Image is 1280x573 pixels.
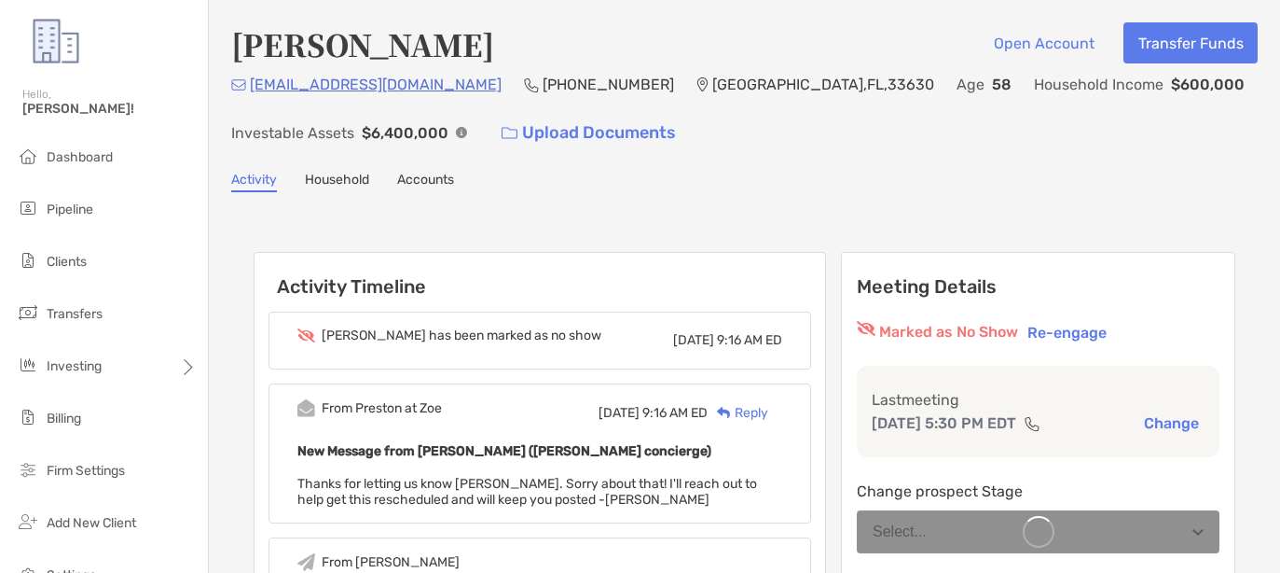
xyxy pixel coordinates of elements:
[1171,73,1245,96] p: $600,000
[231,121,354,145] p: Investable Assets
[456,127,467,138] img: Info Icon
[1024,416,1040,431] img: communication type
[708,403,768,423] div: Reply
[17,458,39,481] img: firm-settings icon
[362,121,448,145] p: $6,400,000
[17,197,39,219] img: pipeline icon
[322,328,601,343] div: [PERSON_NAME] has been marked as no show
[717,332,782,348] span: 9:16 AM ED
[524,77,539,92] img: Phone Icon
[673,332,714,348] span: [DATE]
[47,411,81,426] span: Billing
[642,405,708,421] span: 9:16 AM ED
[255,253,825,298] h6: Activity Timeline
[297,553,315,571] img: Event icon
[872,412,1016,435] p: [DATE] 5:30 PM EDT
[47,463,125,479] span: Firm Settings
[857,275,1219,299] p: Meeting Details
[22,101,197,117] span: [PERSON_NAME]!
[696,77,709,92] img: Location Icon
[47,254,87,270] span: Clients
[297,399,315,417] img: Event icon
[1123,22,1258,63] button: Transfer Funds
[297,443,711,459] b: New Message from [PERSON_NAME] ([PERSON_NAME] concierge)
[231,172,277,192] a: Activity
[47,306,103,322] span: Transfers
[231,79,246,91] img: Email Icon
[872,388,1204,412] p: Last meeting
[857,321,875,336] img: red eyr
[47,358,102,374] span: Investing
[1022,321,1112,343] button: Re-engage
[322,554,460,570] div: From [PERSON_NAME]
[543,73,674,96] p: [PHONE_NUMBER]
[17,406,39,428] img: billing icon
[47,149,113,165] span: Dashboard
[857,480,1219,503] p: Change prospect Stage
[489,113,688,153] a: Upload Documents
[1034,73,1163,96] p: Household Income
[992,73,1012,96] p: 58
[17,354,39,376] img: investing icon
[879,321,1018,343] p: Marked as No Show
[17,510,39,533] img: add_new_client icon
[979,22,1108,63] button: Open Account
[17,145,39,167] img: dashboard icon
[1138,413,1204,433] button: Change
[322,400,442,416] div: From Preston at Zoe
[305,172,369,192] a: Household
[22,7,89,75] img: Zoe Logo
[502,127,517,140] img: button icon
[297,476,757,508] span: Thanks for letting us know [PERSON_NAME]. Sorry about that! I'll reach out to help get this resch...
[17,249,39,272] img: clients icon
[47,202,93,217] span: Pipeline
[17,301,39,324] img: transfers icon
[599,405,640,421] span: [DATE]
[397,172,454,192] a: Accounts
[47,515,136,531] span: Add New Client
[712,73,934,96] p: [GEOGRAPHIC_DATA] , FL , 33630
[297,328,315,342] img: Event icon
[231,22,494,65] h4: [PERSON_NAME]
[957,73,984,96] p: Age
[717,407,731,419] img: Reply icon
[250,73,502,96] p: [EMAIL_ADDRESS][DOMAIN_NAME]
